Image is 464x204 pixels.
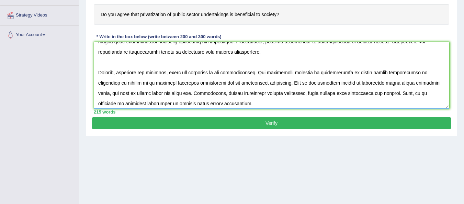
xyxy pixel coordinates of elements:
button: Verify [92,117,451,129]
div: 215 words [94,109,449,115]
a: Your Account [0,25,79,43]
a: Strategy Videos [0,6,79,23]
h4: Do you agree that privatization of public sector undertakings is beneficial to society? [94,4,449,25]
div: * Write in the box below (write between 200 and 300 words) [94,33,224,40]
